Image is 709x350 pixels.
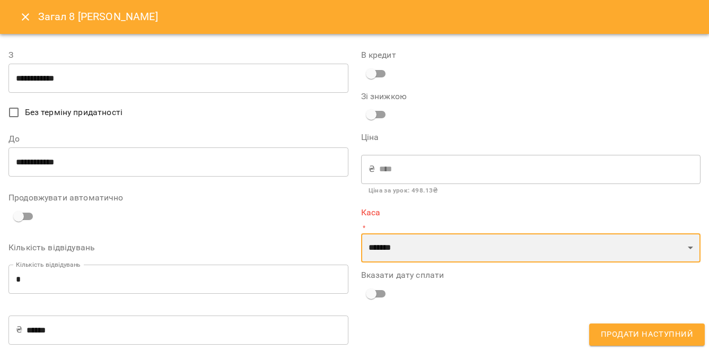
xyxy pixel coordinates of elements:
[8,135,348,143] label: До
[369,163,375,176] p: ₴
[8,194,348,202] label: Продовжувати автоматично
[361,51,701,59] label: В кредит
[361,208,701,217] label: Каса
[8,51,348,59] label: З
[601,328,693,342] span: Продати наступний
[25,106,122,119] span: Без терміну придатності
[361,92,474,101] label: Зі знижкою
[8,243,348,252] label: Кількість відвідувань
[13,4,38,30] button: Close
[38,8,158,25] h6: Загал 8 [PERSON_NAME]
[361,271,701,279] label: Вказати дату сплати
[589,323,705,346] button: Продати наступний
[369,187,438,194] b: Ціна за урок : 498.13 ₴
[361,133,701,142] label: Ціна
[16,323,22,336] p: ₴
